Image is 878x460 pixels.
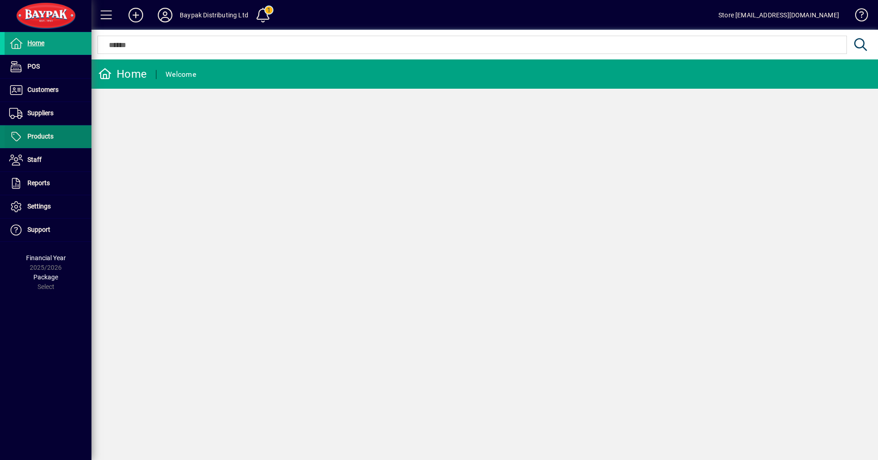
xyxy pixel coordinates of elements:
[27,86,59,93] span: Customers
[27,39,44,47] span: Home
[27,133,54,140] span: Products
[27,179,50,187] span: Reports
[5,79,91,102] a: Customers
[33,273,58,281] span: Package
[5,172,91,195] a: Reports
[180,8,248,22] div: Baypak Distributing Ltd
[26,254,66,262] span: Financial Year
[718,8,839,22] div: Store [EMAIL_ADDRESS][DOMAIN_NAME]
[27,63,40,70] span: POS
[27,203,51,210] span: Settings
[166,67,196,82] div: Welcome
[27,156,42,163] span: Staff
[5,149,91,171] a: Staff
[5,102,91,125] a: Suppliers
[5,125,91,148] a: Products
[5,195,91,218] a: Settings
[98,67,147,81] div: Home
[5,219,91,241] a: Support
[121,7,150,23] button: Add
[848,2,867,32] a: Knowledge Base
[5,55,91,78] a: POS
[27,226,50,233] span: Support
[27,109,54,117] span: Suppliers
[150,7,180,23] button: Profile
